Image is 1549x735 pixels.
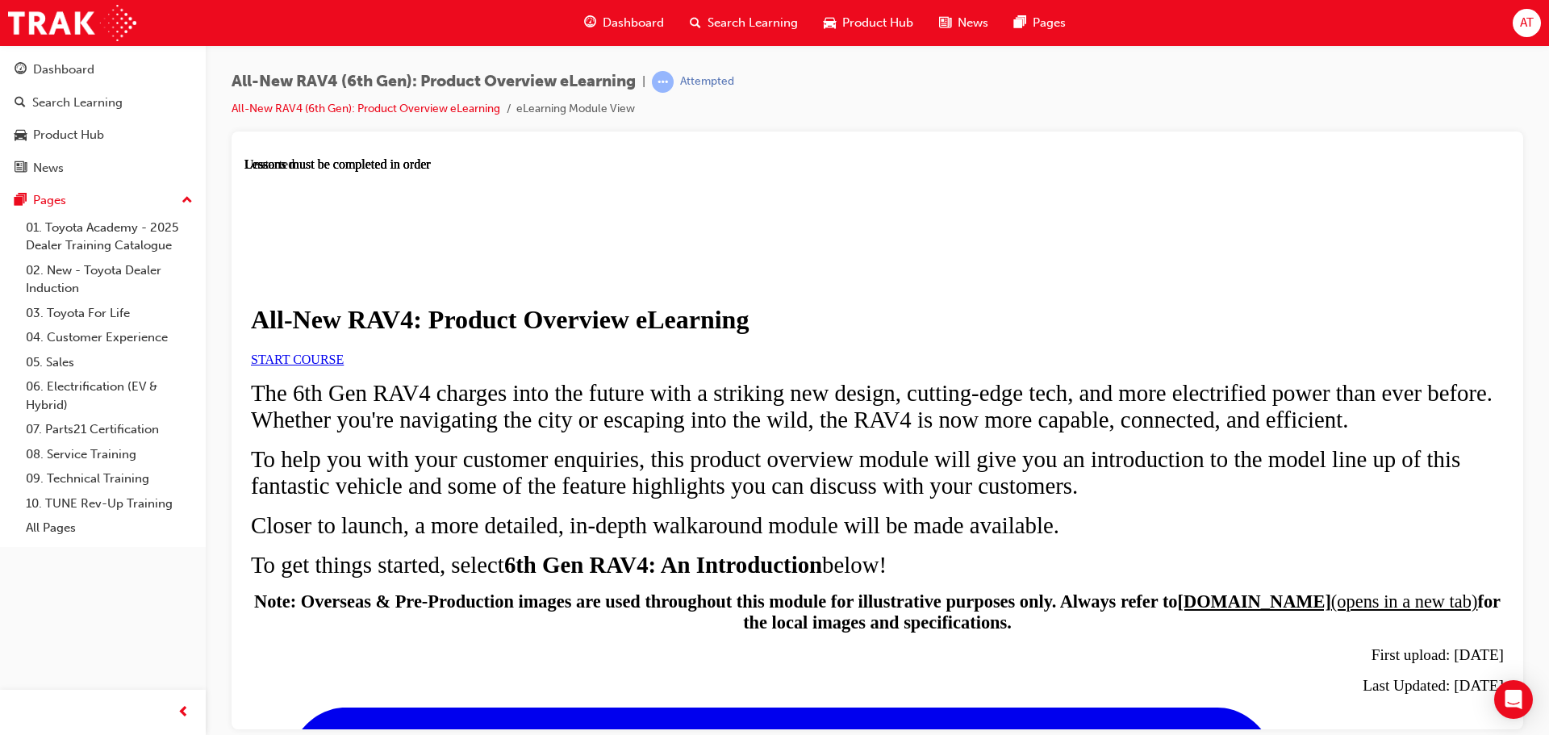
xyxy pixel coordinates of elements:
div: News [33,159,64,177]
div: Attempted [680,74,734,90]
img: Trak [8,5,136,41]
span: To get things started, select below! [6,395,642,420]
span: News [958,14,988,32]
a: 08. Service Training [19,442,199,467]
span: guage-icon [584,13,596,33]
span: Closer to launch, a more detailed, in-depth walkaround module will be made available. [6,355,815,381]
a: START COURSE [6,195,99,209]
span: (opens in a new tab) [1087,434,1234,454]
span: pages-icon [1014,13,1026,33]
a: 01. Toyota Academy - 2025 Dealer Training Catalogue [19,215,199,258]
strong: 6th Gen RAV4: An Introduction [260,395,578,420]
a: Search Learning [6,88,199,118]
span: The 6th Gen RAV4 charges into the future with a striking new design, cutting-edge tech, and more ... [6,223,1248,275]
div: Dashboard [33,61,94,79]
a: 10. TUNE Rev-Up Training [19,491,199,516]
a: 06. Electrification (EV & Hybrid) [19,374,199,417]
span: search-icon [690,13,701,33]
span: prev-icon [177,703,190,723]
span: All-New RAV4 (6th Gen): Product Overview eLearning [232,73,636,91]
li: eLearning Module View [516,100,635,119]
span: up-icon [182,190,193,211]
span: First upload: [DATE] [1127,489,1259,506]
a: pages-iconPages [1001,6,1079,40]
span: Search Learning [708,14,798,32]
span: car-icon [15,128,27,143]
a: 05. Sales [19,350,199,375]
a: 04. Customer Experience [19,325,199,350]
span: AT [1520,14,1534,32]
span: car-icon [824,13,836,33]
div: Product Hub [33,126,104,144]
a: car-iconProduct Hub [811,6,926,40]
div: Open Intercom Messenger [1494,680,1533,719]
span: news-icon [15,161,27,176]
a: 03. Toyota For Life [19,301,199,326]
a: 07. Parts21 Certification [19,417,199,442]
a: 02. New - Toyota Dealer Induction [19,258,199,301]
a: Product Hub [6,120,199,150]
span: | [642,73,645,91]
a: 09. Technical Training [19,466,199,491]
span: Pages [1033,14,1066,32]
button: Pages [6,186,199,215]
div: Search Learning [32,94,123,112]
button: AT [1513,9,1541,37]
strong: [DOMAIN_NAME] [933,434,1087,454]
a: News [6,153,199,183]
a: news-iconNews [926,6,1001,40]
span: Last Updated: [DATE] [1118,520,1259,537]
span: guage-icon [15,63,27,77]
a: guage-iconDashboard [571,6,677,40]
strong: for the local images and specifications. [499,434,1256,475]
div: Pages [33,191,66,210]
span: pages-icon [15,194,27,208]
a: All-New RAV4 (6th Gen): Product Overview eLearning [232,102,500,115]
span: news-icon [939,13,951,33]
a: All Pages [19,516,199,541]
span: Dashboard [603,14,664,32]
span: learningRecordVerb_ATTEMPT-icon [652,71,674,93]
a: [DOMAIN_NAME](opens in a new tab) [933,434,1234,454]
span: search-icon [15,96,26,111]
span: To help you with your customer enquiries, this product overview module will give you an introduct... [6,289,1216,341]
a: Dashboard [6,55,199,85]
h1: All-New RAV4: Product Overview eLearning [6,148,1259,177]
button: DashboardSearch LearningProduct HubNews [6,52,199,186]
span: Product Hub [842,14,913,32]
strong: Note: Overseas & Pre-Production images are used throughout this module for illustrative purposes ... [10,434,933,454]
a: search-iconSearch Learning [677,6,811,40]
